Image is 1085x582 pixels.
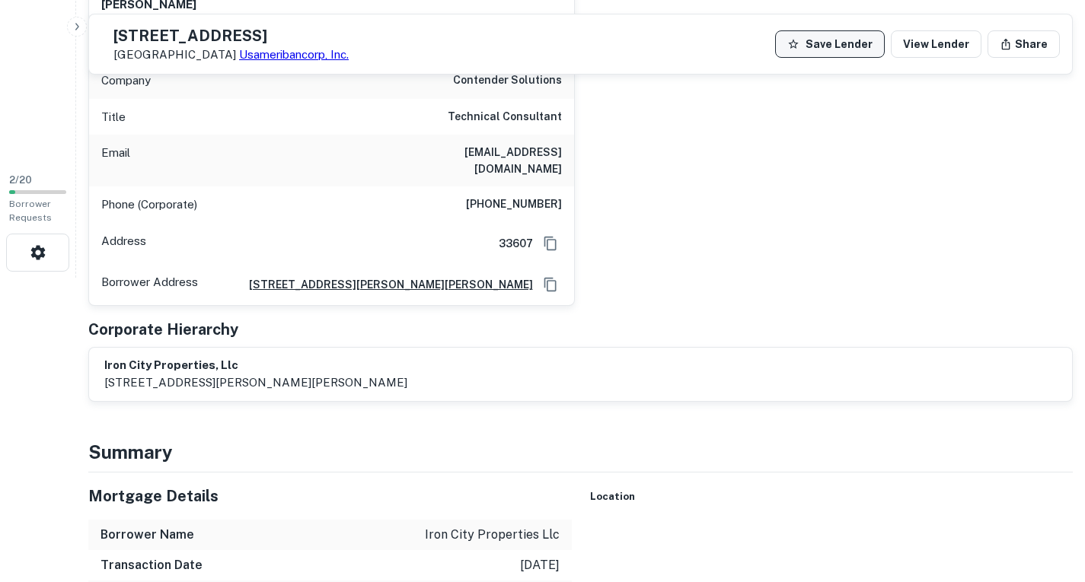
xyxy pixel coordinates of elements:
p: Title [101,108,126,126]
h6: iron city properties, llc [104,357,407,374]
p: Borrower Address [101,273,198,296]
span: Borrower Requests [9,199,52,223]
h5: Corporate Hierarchy [88,318,238,341]
h6: [PHONE_NUMBER] [466,196,562,214]
p: Email [101,144,130,177]
p: iron city properties llc [425,526,560,544]
p: [STREET_ADDRESS][PERSON_NAME][PERSON_NAME] [104,374,407,392]
h5: Mortgage Details [88,485,572,507]
h6: Borrower Name [101,526,194,544]
h6: Technical Consultant [448,108,562,126]
button: Copy Address [539,273,562,296]
p: Company [101,72,151,90]
h6: 33607 [487,235,533,252]
h6: Transaction Date [101,556,203,574]
span: 2 / 20 [9,174,32,186]
a: [STREET_ADDRESS][PERSON_NAME][PERSON_NAME] [237,276,533,293]
p: [GEOGRAPHIC_DATA] [113,48,349,62]
button: Save Lender [775,30,885,58]
h5: [STREET_ADDRESS] [113,28,349,43]
button: Copy Address [539,232,562,255]
a: View Lender [891,30,981,58]
p: [DATE] [520,556,560,574]
iframe: Chat Widget [1009,460,1085,533]
a: Usameribancorp, Inc. [239,48,349,61]
p: Phone (Corporate) [101,196,197,214]
h4: Summary [88,438,1073,466]
h5: Location [590,489,1074,504]
button: Share [988,30,1060,58]
p: Address [101,232,146,255]
h6: [EMAIL_ADDRESS][DOMAIN_NAME] [379,144,562,177]
h6: contender solutions [453,72,562,90]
